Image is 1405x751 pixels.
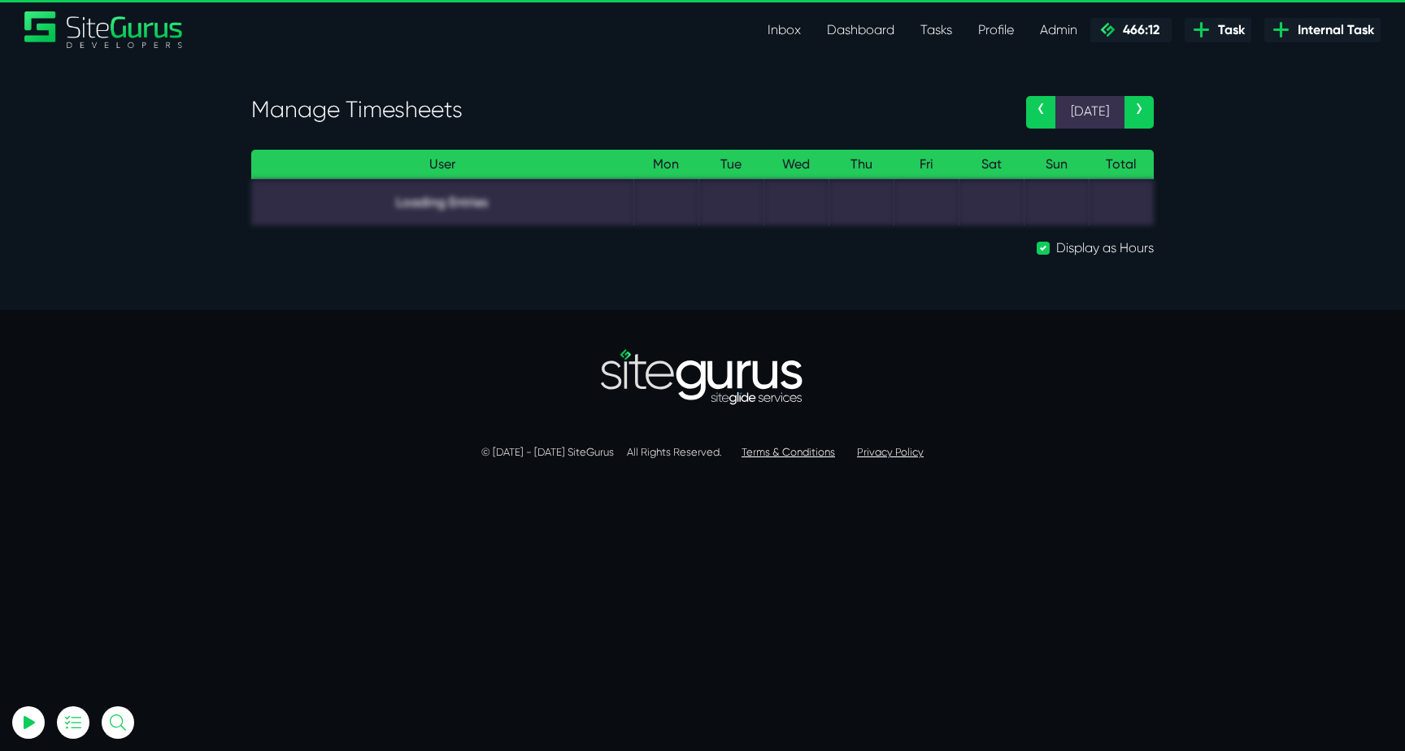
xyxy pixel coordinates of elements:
[1291,20,1374,40] span: Internal Task
[829,150,894,180] th: Thu
[633,150,698,180] th: Mon
[251,444,1154,461] p: © [DATE] - [DATE] SiteGurus All Rights Reserved.
[251,150,633,180] th: User
[965,14,1027,46] a: Profile
[907,14,965,46] a: Tasks
[251,96,1002,124] h3: Manage Timesheets
[1185,18,1251,42] a: Task
[857,446,924,458] a: Privacy Policy
[742,446,835,458] a: Terms & Conditions
[1264,18,1381,42] a: Internal Task
[1116,22,1159,37] span: 466:12
[1090,18,1172,42] a: 466:12
[894,150,959,180] th: Fri
[24,11,184,48] img: Sitegurus Logo
[1024,150,1089,180] th: Sun
[755,14,814,46] a: Inbox
[251,179,633,225] td: Loading Entries
[24,11,184,48] a: SiteGurus
[959,150,1024,180] th: Sat
[698,150,763,180] th: Tue
[1055,96,1124,129] span: [DATE]
[1027,14,1090,46] a: Admin
[763,150,829,180] th: Wed
[1211,20,1245,40] span: Task
[1056,238,1154,258] label: Display as Hours
[814,14,907,46] a: Dashboard
[1026,96,1055,129] a: ‹
[1089,150,1154,180] th: Total
[1124,96,1154,129] a: ›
